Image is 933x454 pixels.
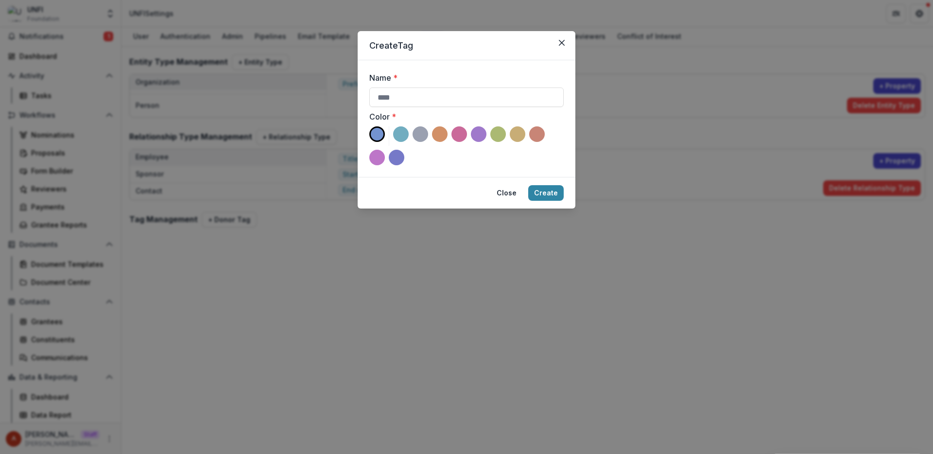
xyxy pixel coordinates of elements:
button: Close [554,35,570,51]
header: Create Tag [358,31,575,60]
label: Name [369,72,558,84]
button: Close [491,185,522,201]
button: Create [528,185,564,201]
label: Color [369,111,558,122]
